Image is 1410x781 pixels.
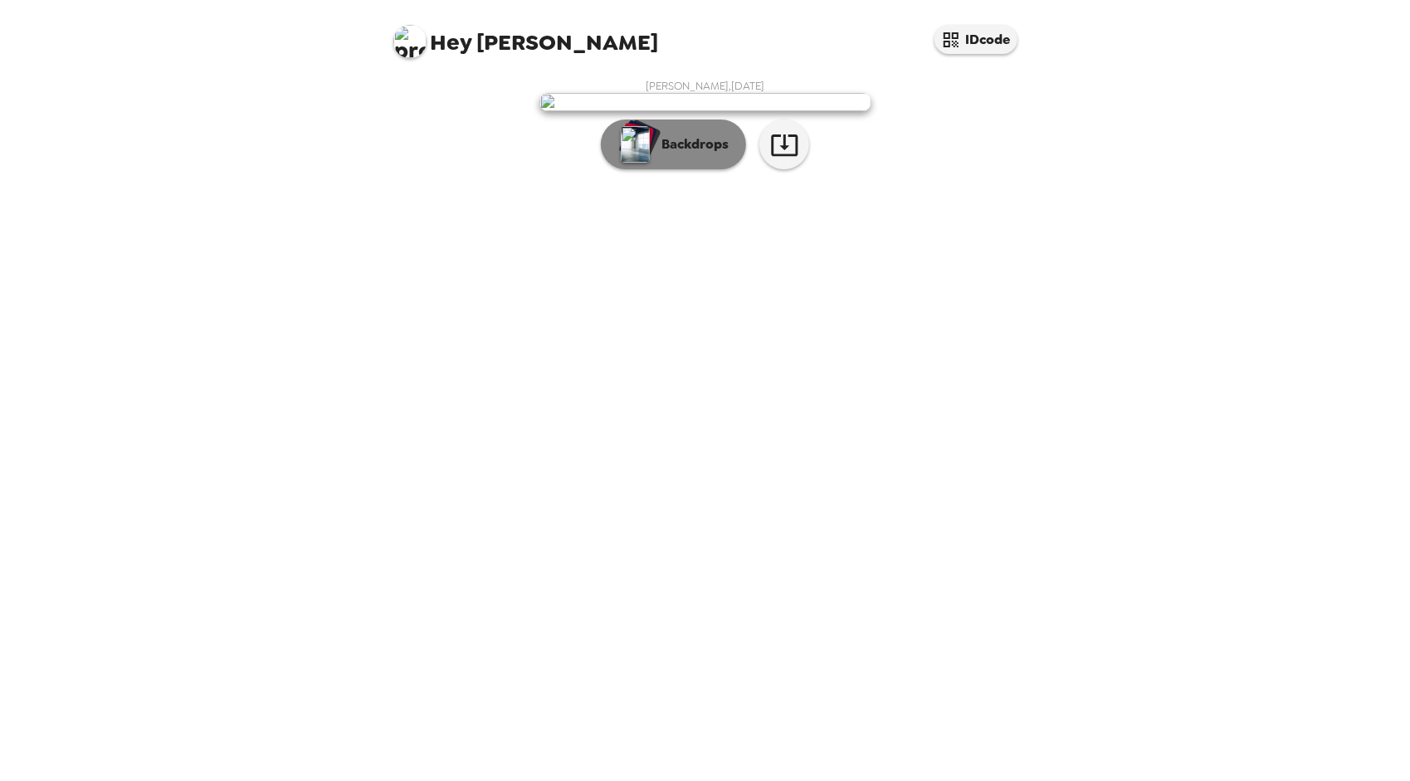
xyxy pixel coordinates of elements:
[393,17,659,54] span: [PERSON_NAME]
[646,79,764,93] span: [PERSON_NAME] , [DATE]
[653,134,729,154] p: Backdrops
[431,27,472,57] span: Hey
[934,25,1017,54] button: IDcode
[393,25,427,58] img: profile pic
[539,93,871,111] img: user
[601,120,746,169] button: Backdrops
